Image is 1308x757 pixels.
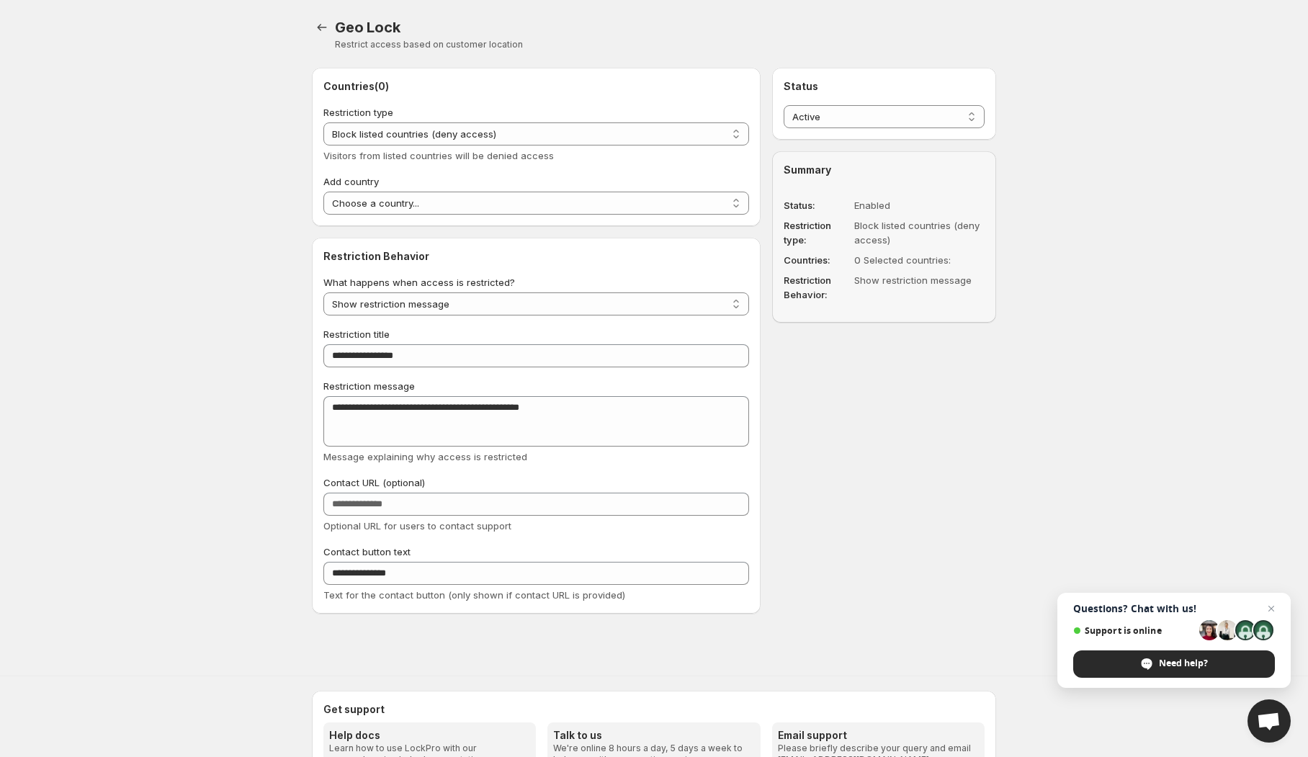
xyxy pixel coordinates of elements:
dd: Show restriction message [854,273,985,302]
span: Questions? Chat with us! [1073,603,1275,614]
h2: Countries ( 0 ) [323,79,749,94]
span: Need help? [1159,657,1208,670]
h3: Help docs [329,728,530,743]
dt: Restriction type : [784,218,848,247]
span: Text for the contact button (only shown if contact URL is provided) [323,589,625,601]
span: Close chat [1263,600,1280,617]
span: Support is online [1073,625,1194,636]
span: Restriction type [323,107,393,118]
span: Add country [323,176,379,187]
span: Optional URL for users to contact support [323,520,511,532]
div: Need help? [1073,650,1275,678]
h2: Summary [784,163,985,177]
dd: 0 Selected countries: [854,253,985,267]
span: Contact URL (optional) [323,477,425,488]
span: Contact button text [323,546,411,557]
span: Visitors from listed countries will be denied access [323,150,554,161]
h2: Status [784,79,985,94]
dd: Enabled [854,198,985,212]
h3: Email support [778,728,979,743]
p: Restrict access based on customer location [335,39,996,50]
span: Message explaining why access is restricted [323,451,527,462]
span: Restriction message [323,380,415,392]
div: Open chat [1247,699,1291,743]
dt: Restriction Behavior : [784,273,848,302]
dt: Status : [784,198,848,212]
span: Restriction title [323,328,390,340]
h2: Get support [323,702,985,717]
span: Geo Lock [335,19,400,36]
dd: Block listed countries (deny access) [854,218,985,247]
dt: Countries : [784,253,848,267]
button: Back [312,17,332,37]
span: What happens when access is restricted? [323,277,515,288]
h2: Restriction Behavior [323,249,749,264]
h3: Talk to us [553,728,754,743]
